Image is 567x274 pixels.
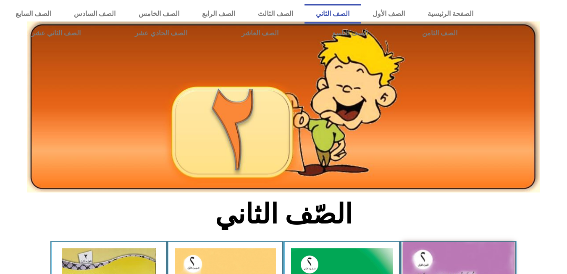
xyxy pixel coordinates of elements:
a: الصفحة الرئيسية [416,4,485,24]
a: الصف السادس [63,4,127,24]
a: الصف العاشر [214,24,305,43]
a: الصف الحادي عشر [108,24,214,43]
a: الصف الثاني عشر [4,24,108,43]
a: الصف السابع [4,4,63,24]
h2: الصّف الثاني [145,198,423,231]
a: الصف الأول [361,4,416,24]
a: الصف الخامس [127,4,191,24]
a: الصف الثاني [304,4,361,24]
a: الصف الرابع [191,4,247,24]
a: الصف الثالث [247,4,304,24]
a: الصف التاسع [305,24,395,43]
a: الصف الثامن [395,24,485,43]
